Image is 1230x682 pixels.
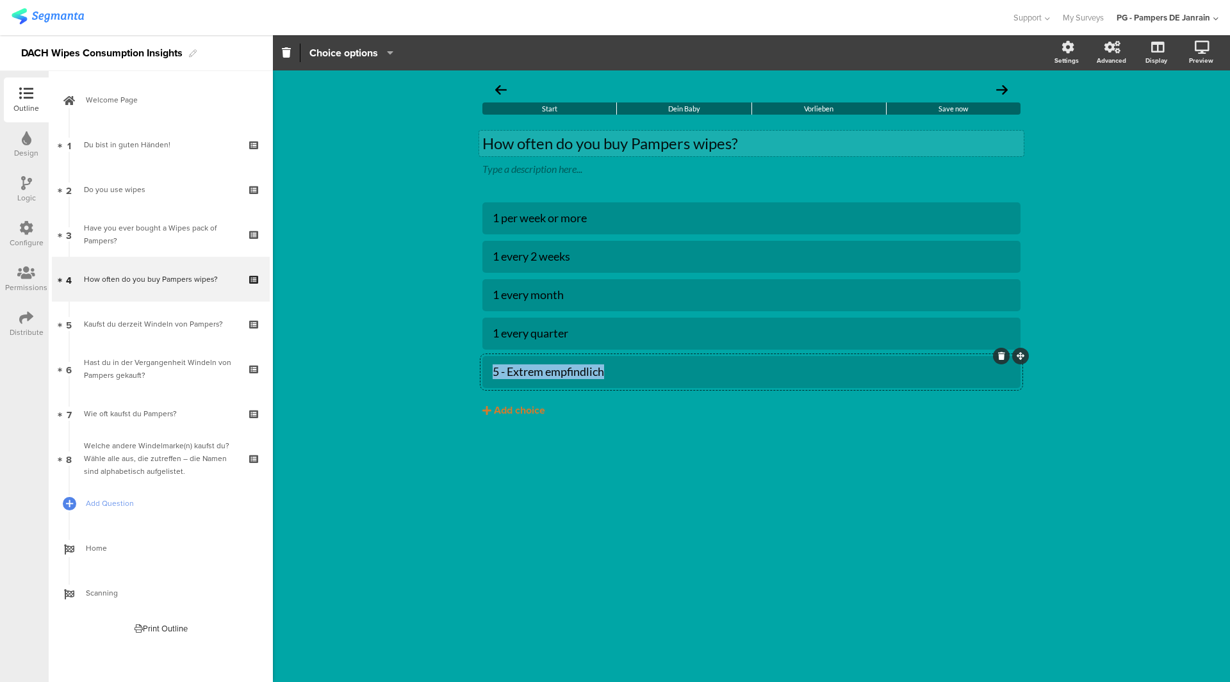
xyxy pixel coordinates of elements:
span: Choice options [309,45,378,60]
div: PG - Pampers DE Janrain [1117,12,1210,24]
span: Vorlieben [804,104,833,113]
div: Settings [1054,56,1079,65]
div: Outline [13,102,39,114]
a: 3 Have you ever bought a Wipes pack of Pampers? [52,212,270,257]
a: 8 Welche andere Windelmarke(n) kaufst du?Wähle alle aus, die zutreffen – die Namen sind alphabeti... [52,436,270,481]
span: 4 [66,272,72,286]
a: 6 Hast du in der Vergangenheit Windeln von Pampers gekauft? [52,346,270,391]
span: 6 [66,362,72,376]
a: Home [52,526,270,571]
div: Permissions [5,282,47,293]
img: segmanta logo [12,8,84,24]
span: 2 [66,183,72,197]
a: 1 Du bist in guten Händen! [52,122,270,167]
span: 7 [67,407,72,421]
div: Design [14,147,38,159]
div: Advanced [1097,56,1126,65]
div: 5 - Extrem empfindlich [493,364,1010,379]
a: Welcome Page [52,77,270,122]
span: 3 [66,227,72,241]
span: Welcome Page [86,93,250,106]
a: 4 How often do you buy Pampers wipes? [52,257,270,302]
span: Scanning [86,587,250,599]
a: 7 Wie oft kaufst du Pampers? [52,391,270,436]
div: 1 every quarter [493,326,1010,341]
div: Display [1145,56,1167,65]
span: 8 [66,451,72,466]
button: Choice options [309,39,394,67]
div: Du bist in guten Händen! [84,138,237,151]
div: Kaufst du derzeit Windeln von Pampers? [84,318,237,330]
div: Configure [10,237,44,248]
span: Support [1013,12,1042,24]
a: Scanning [52,571,270,615]
span: Add Question [86,497,250,510]
div: Do you use wipes [84,183,237,196]
div: Add choice [494,404,545,418]
div: 1 per week or more [493,211,1010,225]
a: 5 Kaufst du derzeit Windeln von Pampers? [52,302,270,346]
a: 2 Do you use wipes [52,167,270,212]
div: 1 every month [493,288,1010,302]
span: Dein Baby [668,104,700,113]
span: Start [542,104,557,113]
button: Add choice [482,394,1021,426]
span: Save now [939,104,968,113]
div: Logic [17,192,36,204]
div: Welche andere Windelmarke(n) kaufst du?Wähle alle aus, die zutreffen – die Namen sind alphabetisc... [84,439,237,478]
div: Hast du in der Vergangenheit Windeln von Pampers gekauft? [84,356,237,382]
span: Home [86,542,250,555]
span: 1 [67,138,71,152]
div: 1 every 2 weeks [493,249,1010,264]
div: Distribute [10,327,44,338]
span: 5 [66,317,72,331]
div: Have you ever bought a Wipes pack of Pampers? [84,222,237,247]
div: How often do you buy Pampers wipes? [84,273,237,286]
div: Type a description here... [482,163,1021,175]
div: DACH Wipes Consumption Insights [21,43,183,63]
div: Wie oft kaufst du Pampers? [84,407,237,420]
div: Preview [1189,56,1213,65]
div: Print Outline [135,622,188,635]
p: How often do you buy Pampers wipes? [482,134,1021,153]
